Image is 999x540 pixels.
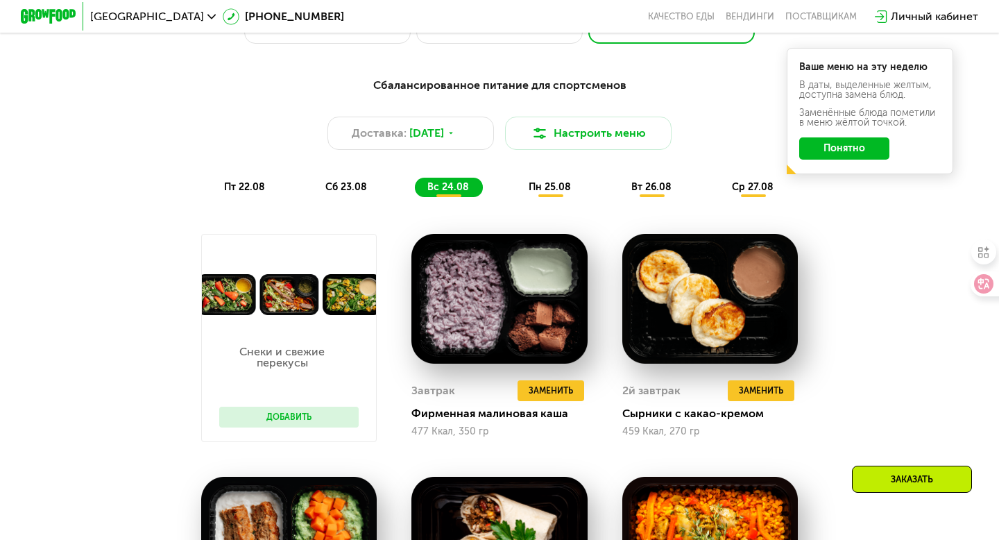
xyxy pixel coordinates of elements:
[648,11,715,22] a: Качество еды
[799,137,889,160] button: Понятно
[529,384,573,398] span: Заменить
[622,407,809,421] div: Сырники с какао-кремом
[785,11,857,22] div: поставщикам
[223,8,344,25] a: [PHONE_NUMBER]
[409,125,444,142] span: [DATE]
[505,117,672,150] button: Настроить меню
[224,181,265,193] span: пт 22.08
[411,380,455,401] div: Завтрак
[891,8,978,25] div: Личный кабинет
[90,11,204,22] span: [GEOGRAPHIC_DATA]
[852,466,972,493] div: Заказать
[732,181,774,193] span: ср 27.08
[352,125,407,142] span: Доставка:
[622,426,798,437] div: 459 Ккал, 270 гр
[622,380,681,401] div: 2й завтрак
[325,181,367,193] span: сб 23.08
[411,407,598,421] div: Фирменная малиновая каша
[219,407,359,428] button: Добавить
[529,181,571,193] span: пн 25.08
[799,62,941,72] div: Ваше меню на эту неделю
[799,81,941,100] div: В даты, выделенные желтым, доступна замена блюд.
[739,384,783,398] span: Заменить
[799,108,941,128] div: Заменённые блюда пометили в меню жёлтой точкой.
[726,11,774,22] a: Вендинги
[219,346,345,369] p: Снеки и свежие перекусы
[728,380,794,401] button: Заменить
[411,426,587,437] div: 477 Ккал, 350 гр
[427,181,469,193] span: вс 24.08
[631,181,672,193] span: вт 26.08
[89,77,910,94] div: Сбалансированное питание для спортсменов
[518,380,584,401] button: Заменить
